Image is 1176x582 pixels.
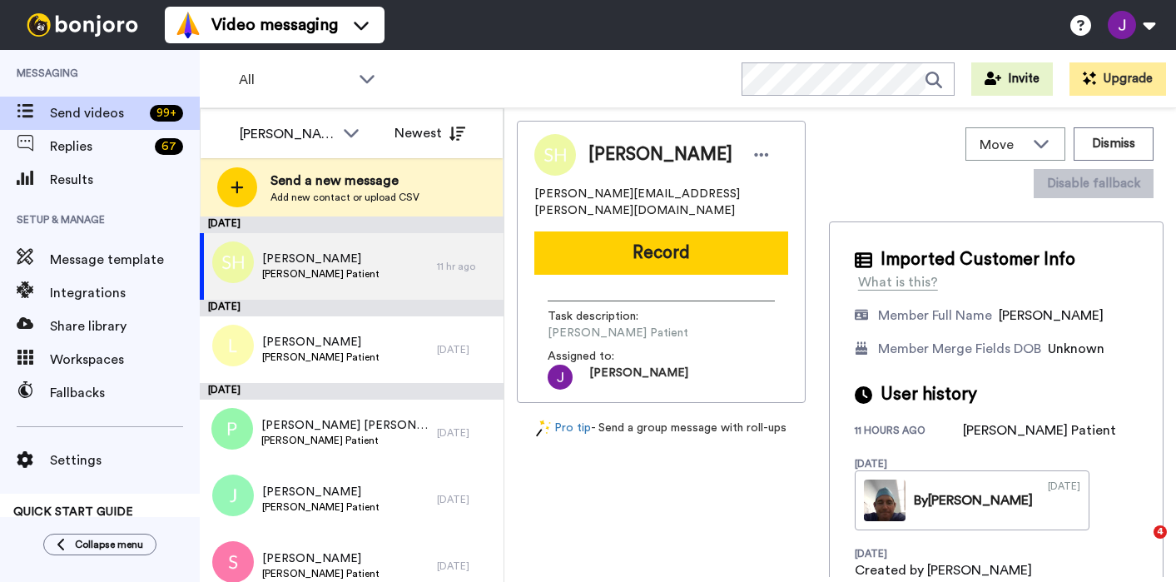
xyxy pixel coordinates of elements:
[855,457,963,470] div: [DATE]
[536,420,591,437] a: Pro tip
[261,417,429,434] span: [PERSON_NAME] [PERSON_NAME]
[20,13,145,37] img: bj-logo-header-white.svg
[963,420,1116,440] div: [PERSON_NAME] Patient
[50,450,200,470] span: Settings
[437,426,495,440] div: [DATE]
[50,137,148,157] span: Replies
[262,484,380,500] span: [PERSON_NAME]
[858,272,938,292] div: What is this?
[548,365,573,390] img: AATXAJyg8ucWaqR3qXsjqopWeOisTT1W69xcs-1Qe9aC=s96-c
[534,134,576,176] img: Image of Sonya Hendricks
[240,124,335,144] div: [PERSON_NAME]
[262,550,380,567] span: [PERSON_NAME]
[881,382,977,407] span: User history
[43,534,156,555] button: Collapse menu
[1048,342,1104,356] span: Unknown
[534,186,788,219] span: [PERSON_NAME][EMAIL_ADDRESS][PERSON_NAME][DOMAIN_NAME]
[855,560,1032,580] div: Created by [PERSON_NAME]
[548,308,664,325] span: Task description :
[262,267,380,281] span: [PERSON_NAME] Patient
[211,13,338,37] span: Video messaging
[50,350,200,370] span: Workspaces
[239,70,350,90] span: All
[855,470,1089,530] a: By[PERSON_NAME][DATE]
[534,231,788,275] button: Record
[50,250,200,270] span: Message template
[211,408,253,450] img: p.png
[1069,62,1166,96] button: Upgrade
[262,334,380,351] span: [PERSON_NAME]
[548,348,664,365] span: Assigned to:
[588,142,732,167] span: [PERSON_NAME]
[200,383,504,400] div: [DATE]
[548,325,706,341] span: [PERSON_NAME] Patient
[212,241,254,283] img: sh.png
[261,434,429,447] span: [PERSON_NAME] Patient
[262,251,380,267] span: [PERSON_NAME]
[589,365,688,390] span: [PERSON_NAME]
[75,538,143,551] span: Collapse menu
[855,547,963,560] div: [DATE]
[437,343,495,356] div: [DATE]
[175,12,201,38] img: vm-color.svg
[382,117,478,150] button: Newest
[212,325,254,366] img: l.png
[1154,525,1167,539] span: 4
[999,309,1104,322] span: [PERSON_NAME]
[864,480,906,521] img: 0ea9081e-44ba-4a62-9617-c06e6d444371-thumb.jpg
[855,424,963,440] div: 11 hours ago
[270,171,419,191] span: Send a new message
[262,500,380,514] span: [PERSON_NAME] Patient
[13,506,133,518] span: QUICK START GUIDE
[437,560,495,573] div: [DATE]
[878,306,992,326] div: Member Full Name
[1034,169,1154,198] button: Disable fallback
[1048,480,1080,521] div: [DATE]
[1074,127,1154,161] button: Dismiss
[262,567,380,580] span: [PERSON_NAME] Patient
[50,283,200,303] span: Integrations
[437,260,495,273] div: 11 hr ago
[878,339,1041,359] div: Member Merge Fields DOB
[980,135,1025,155] span: Move
[50,103,143,123] span: Send videos
[50,170,200,190] span: Results
[270,191,419,204] span: Add new contact or upload CSV
[971,62,1053,96] button: Invite
[1119,525,1159,565] iframe: Intercom live chat
[262,351,380,364] span: [PERSON_NAME] Patient
[200,300,504,316] div: [DATE]
[517,420,806,437] div: - Send a group message with roll-ups
[150,105,183,122] div: 99 +
[50,316,200,336] span: Share library
[200,216,504,233] div: [DATE]
[881,247,1075,272] span: Imported Customer Info
[536,420,551,437] img: magic-wand.svg
[914,490,1033,510] div: By [PERSON_NAME]
[155,138,183,155] div: 67
[437,493,495,506] div: [DATE]
[50,383,200,403] span: Fallbacks
[212,475,254,516] img: j.png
